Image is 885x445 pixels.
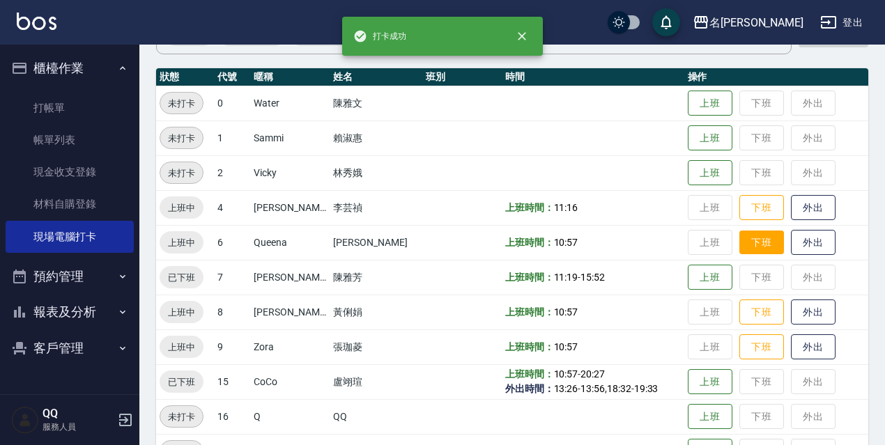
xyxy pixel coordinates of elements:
td: Water [250,86,330,120]
th: 班別 [422,68,502,86]
span: 未打卡 [160,131,203,146]
button: 預約管理 [6,258,134,295]
button: 外出 [791,230,836,256]
button: 上班 [688,91,732,116]
span: 上班中 [160,235,203,250]
span: 上班中 [160,201,203,215]
span: 未打卡 [160,409,203,424]
span: 13:26 [554,383,578,394]
td: 7 [214,260,250,295]
td: - - , - [502,364,684,399]
p: 服務人員 [43,421,114,433]
b: 上班時間： [505,202,554,213]
span: 18:32 [607,383,631,394]
td: 4 [214,190,250,225]
th: 代號 [214,68,250,86]
span: 已下班 [160,375,203,389]
td: [PERSON_NAME] [330,225,422,260]
div: 名[PERSON_NAME] [709,14,803,31]
b: 上班時間： [505,341,554,352]
td: 16 [214,399,250,434]
td: 林秀娥 [330,155,422,190]
a: 帳單列表 [6,124,134,156]
th: 時間 [502,68,684,86]
span: 10:57 [554,237,578,248]
span: 13:56 [580,383,605,394]
td: CoCo [250,364,330,399]
button: 下班 [739,334,784,360]
span: 20:27 [580,368,605,380]
h5: QQ [43,407,114,421]
td: 盧翊瑄 [330,364,422,399]
th: 姓名 [330,68,422,86]
span: 11:16 [554,202,578,213]
button: 下班 [739,195,784,221]
td: 6 [214,225,250,260]
button: 櫃檯作業 [6,50,134,86]
span: 打卡成功 [353,29,406,43]
span: 已下班 [160,270,203,285]
button: close [507,21,537,52]
b: 上班時間： [505,272,554,283]
button: 上班 [688,160,732,186]
td: 黃俐娟 [330,295,422,329]
button: 下班 [739,299,784,325]
span: 10:57 [554,306,578,318]
button: 外出 [791,334,836,360]
td: 陳雅文 [330,86,422,120]
td: 陳雅芳 [330,260,422,295]
span: 上班中 [160,305,203,320]
button: 客戶管理 [6,330,134,366]
td: 賴淑惠 [330,120,422,155]
td: Zora [250,329,330,364]
td: [PERSON_NAME] [250,295,330,329]
a: 材料自購登錄 [6,188,134,220]
td: 15 [214,364,250,399]
td: - [502,260,684,295]
img: Logo [17,13,56,30]
button: 上班 [688,369,732,395]
th: 暱稱 [250,68,330,86]
button: 外出 [791,299,836,325]
td: Queena [250,225,330,260]
td: 張珈菱 [330,329,422,364]
td: 8 [214,295,250,329]
th: 狀態 [156,68,214,86]
b: 上班時間： [505,237,554,248]
span: 19:33 [634,383,659,394]
td: 李芸禎 [330,190,422,225]
b: 外出時間： [505,383,554,394]
td: Q [250,399,330,434]
button: save [652,8,680,36]
td: QQ [330,399,422,434]
span: 未打卡 [160,96,203,111]
img: Person [11,406,39,434]
th: 操作 [684,68,868,86]
td: Sammi [250,120,330,155]
td: 9 [214,329,250,364]
button: 上班 [688,404,732,430]
span: 15:52 [580,272,605,283]
button: 登出 [815,10,868,36]
b: 上班時間： [505,368,554,380]
button: 名[PERSON_NAME] [687,8,809,37]
span: 上班中 [160,340,203,354]
td: Vicky [250,155,330,190]
button: 外出 [791,195,836,221]
td: [PERSON_NAME] [250,190,330,225]
td: 1 [214,120,250,155]
span: 11:19 [554,272,578,283]
span: 未打卡 [160,166,203,180]
button: 上班 [688,125,732,151]
td: 0 [214,86,250,120]
a: 打帳單 [6,92,134,124]
a: 現場電腦打卡 [6,221,134,253]
button: 報表及分析 [6,294,134,330]
b: 上班時間： [505,306,554,318]
button: 下班 [739,231,784,255]
td: [PERSON_NAME] [250,260,330,295]
td: 2 [214,155,250,190]
span: 10:57 [554,368,578,380]
a: 現金收支登錄 [6,156,134,188]
button: 上班 [688,265,732,290]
